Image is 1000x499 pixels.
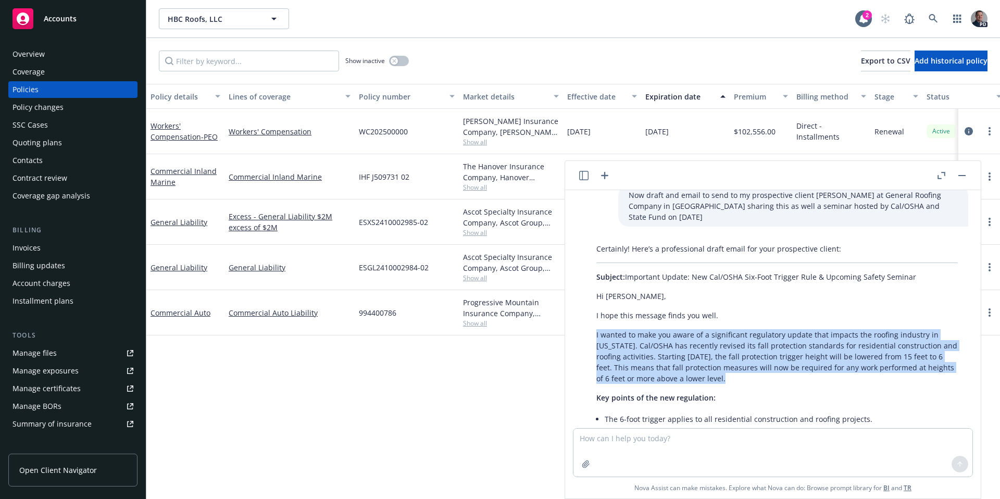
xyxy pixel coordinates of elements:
[915,56,988,66] span: Add historical policy
[927,91,990,102] div: Status
[463,91,547,102] div: Market details
[963,125,975,138] a: circleInformation
[8,117,137,133] a: SSC Cases
[359,91,443,102] div: Policy number
[971,10,988,27] img: photo
[8,152,137,169] a: Contacts
[915,51,988,71] button: Add historical policy
[12,117,48,133] div: SSC Cases
[730,84,792,109] button: Premium
[44,15,77,23] span: Accounts
[12,240,41,256] div: Invoices
[596,271,958,282] p: Important Update: New Cal/OSHA Six-Foot Trigger Rule & Upcoming Safety Seminar
[629,190,958,222] p: Now draft and email to send to my prospective client [PERSON_NAME] at General Roofing Company in ...
[899,8,920,29] a: Report a Bug
[463,116,559,138] div: [PERSON_NAME] Insurance Company, [PERSON_NAME] Insurance Company, Integrity Risk Insurance
[12,81,39,98] div: Policies
[8,64,137,80] a: Coverage
[359,307,396,318] span: 994400786
[359,262,429,273] span: ESGL2410002984-02
[12,134,62,151] div: Quoting plans
[463,206,559,228] div: Ascot Specialty Insurance Company, Ascot Group, Amwins
[874,126,904,137] span: Renewal
[12,46,45,63] div: Overview
[596,291,958,302] p: Hi [PERSON_NAME],
[596,310,958,321] p: I hope this message finds you well.
[8,363,137,379] a: Manage exposures
[151,263,207,272] a: General Liability
[8,81,137,98] a: Policies
[229,126,351,137] a: Workers' Compensation
[8,398,137,415] a: Manage BORs
[863,10,872,20] div: 2
[596,272,625,282] span: Subject:
[983,306,996,319] a: more
[904,483,911,492] a: TR
[229,171,351,182] a: Commercial Inland Marine
[875,8,896,29] a: Start snowing
[8,4,137,33] a: Accounts
[874,91,907,102] div: Stage
[151,217,207,227] a: General Liability
[229,262,351,273] a: General Liability
[463,161,559,183] div: The Hanover Insurance Company, Hanover Insurance Group
[359,171,409,182] span: IHF J509731 02
[596,329,958,384] p: I wanted to make you aware of a significant regulatory update that impacts the roofing industry i...
[567,91,626,102] div: Effective date
[983,261,996,273] a: more
[159,8,289,29] button: HBC Roofs, LLC
[947,8,968,29] a: Switch app
[605,411,958,427] li: The 6-foot trigger applies to all residential construction and roofing projects.
[19,465,97,476] span: Open Client Navigator
[12,64,45,80] div: Coverage
[983,170,996,183] a: more
[359,126,408,137] span: WC202500000
[861,56,910,66] span: Export to CSV
[12,293,73,309] div: Installment plans
[8,99,137,116] a: Policy changes
[12,275,70,292] div: Account charges
[605,427,958,453] li: Acceptable fall protection methods include personal fall arrest systems, guardrails, safety nets,...
[12,380,81,397] div: Manage certificates
[883,483,890,492] a: BI
[224,84,355,109] button: Lines of coverage
[459,84,563,109] button: Market details
[792,84,870,109] button: Billing method
[151,91,209,102] div: Policy details
[201,132,218,142] span: - PEO
[12,416,92,432] div: Summary of insurance
[596,243,958,254] p: Certainly! Here’s a professional draft email for your prospective client:
[146,84,224,109] button: Policy details
[463,297,559,319] div: Progressive Mountain Insurance Company, Progressive
[8,225,137,235] div: Billing
[645,91,714,102] div: Expiration date
[8,380,137,397] a: Manage certificates
[8,240,137,256] a: Invoices
[463,228,559,237] span: Show all
[12,99,64,116] div: Policy changes
[796,91,855,102] div: Billing method
[359,217,428,228] span: ESXS2410002985-02
[463,183,559,192] span: Show all
[151,166,217,187] a: Commercial Inland Marine
[734,91,777,102] div: Premium
[8,188,137,204] a: Coverage gap analysis
[8,330,137,341] div: Tools
[168,14,258,24] span: HBC Roofs, LLC
[596,393,716,403] span: Key points of the new regulation:
[8,134,137,151] a: Quoting plans
[8,345,137,361] a: Manage files
[229,307,351,318] a: Commercial Auto Liability
[634,477,911,498] span: Nova Assist can make mistakes. Explore what Nova can do: Browse prompt library for and
[8,46,137,63] a: Overview
[12,188,90,204] div: Coverage gap analysis
[12,345,57,361] div: Manage files
[8,275,137,292] a: Account charges
[567,126,591,137] span: [DATE]
[12,398,61,415] div: Manage BORs
[151,308,210,318] a: Commercial Auto
[229,91,339,102] div: Lines of coverage
[8,170,137,186] a: Contract review
[151,121,218,142] a: Workers' Compensation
